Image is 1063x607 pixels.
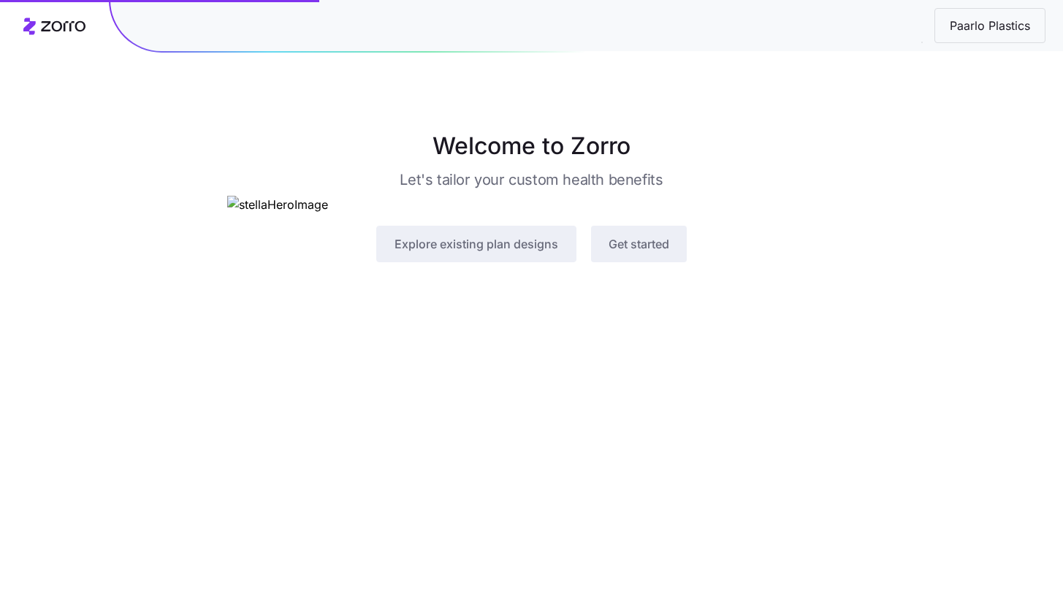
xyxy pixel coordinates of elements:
span: Explore existing plan designs [395,235,558,253]
h3: Let's tailor your custom health benefits [400,169,663,190]
span: Get started [609,235,669,253]
button: Explore existing plan designs [376,226,576,262]
span: Paarlo Plastics [938,17,1042,35]
button: Get started [591,226,687,262]
h1: Welcome to Zorro [169,129,894,164]
img: stellaHeroImage [227,196,836,214]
